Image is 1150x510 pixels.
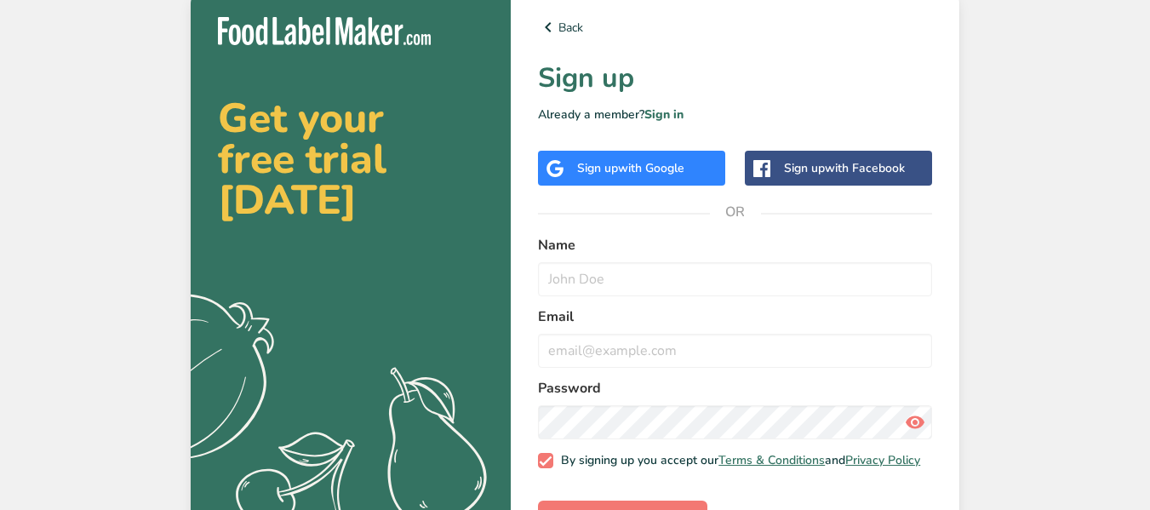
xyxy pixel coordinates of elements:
[538,235,932,255] label: Name
[710,186,761,238] span: OR
[538,378,932,398] label: Password
[538,334,932,368] input: email@example.com
[538,17,932,37] a: Back
[618,160,684,176] span: with Google
[538,262,932,296] input: John Doe
[218,98,483,221] h2: Get your free trial [DATE]
[644,106,684,123] a: Sign in
[845,452,920,468] a: Privacy Policy
[577,159,684,177] div: Sign up
[825,160,905,176] span: with Facebook
[218,17,431,45] img: Food Label Maker
[538,58,932,99] h1: Sign up
[718,452,825,468] a: Terms & Conditions
[538,106,932,123] p: Already a member?
[538,307,932,327] label: Email
[553,453,921,468] span: By signing up you accept our and
[784,159,905,177] div: Sign up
